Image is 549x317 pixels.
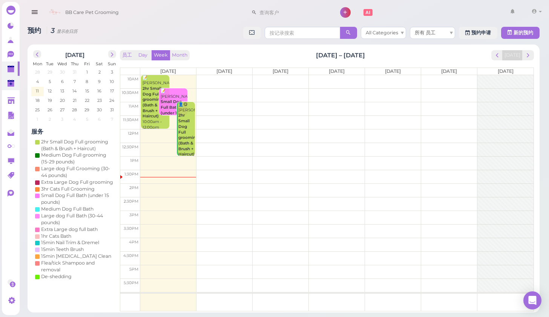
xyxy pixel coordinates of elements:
button: 员工 [120,50,134,60]
span: 25 [34,106,40,113]
span: 9 [97,78,101,85]
small: 显示在日历 [57,29,77,34]
span: 2 [98,69,101,75]
span: 31 [72,69,77,75]
span: 3:30pm [124,226,138,231]
button: Week [152,50,170,60]
div: 1hr Cats Bath [41,233,71,240]
span: 29 [47,69,53,75]
span: 预约 [28,26,43,34]
div: 15min Teeth Brush [41,246,84,253]
span: [DATE] [216,68,232,74]
span: 29 [84,106,90,113]
button: Month [170,50,190,60]
span: 14 [72,88,77,94]
span: 26 [47,106,53,113]
div: Flea/tick Shampoo and removal [41,260,114,273]
span: [DATE] [385,68,401,74]
span: [DATE] [498,68,514,74]
div: Large dog Full Bath (30-44 pounds) [41,212,114,226]
span: 8 [85,78,89,85]
button: Day [134,50,152,60]
div: Small Dog Full Bath (under 15 pounds) [41,192,114,206]
span: Fri [84,61,90,66]
div: Large dog Full Grooming (30-44 pounds) [41,165,114,179]
span: 31 [109,106,115,113]
span: 10 [109,78,115,85]
span: 28 [71,106,78,113]
span: 17 [109,88,115,94]
span: 12 [47,88,52,94]
button: prev [33,50,41,58]
button: next [522,50,534,60]
span: 4 [72,116,77,123]
span: 新的预约 [514,30,533,35]
span: 24 [109,97,115,104]
span: 5 [48,78,52,85]
div: Open Intercom Messenger [523,291,541,309]
b: 2hr Small Dog Full grooming (Bath & Brush + Haircut) [178,113,198,157]
span: Thu [71,61,78,66]
span: 30 [96,106,103,113]
h2: [DATE] – [DATE] [316,51,365,60]
span: 6 [97,116,101,123]
span: Sun [108,61,116,66]
button: 新的预约 [501,27,540,39]
span: 2:30pm [124,199,138,204]
span: 15 [84,88,90,94]
a: 预约申请 [459,27,497,39]
span: BB Care Pet Grooming [65,2,119,23]
div: Extra Large dog full bath [41,226,98,233]
span: 5pm [129,267,138,272]
span: [DATE] [273,68,288,74]
b: 2hr Small Dog Full grooming (Bath & Brush + Haircut) [143,86,163,118]
span: 22 [84,97,90,104]
span: 3 [110,69,114,75]
span: 16 [97,88,102,94]
span: 3 [60,116,64,123]
div: 📝 [PERSON_NAME] 10:00am - 12:00pm [142,75,169,131]
span: Tue [46,61,54,66]
span: 3pm [129,212,138,217]
span: 6 [60,78,64,85]
span: [DATE] [160,68,176,74]
span: 2 [48,116,52,123]
span: 所有 员工 [415,30,436,35]
span: 10am [127,77,138,82]
span: All Categories [366,30,398,35]
span: Mon [33,61,42,66]
span: 23 [97,97,103,104]
span: [DATE] [329,68,345,74]
span: 11am [129,104,138,109]
span: 4 [35,78,40,85]
div: 2hr Small Dog Full grooming (Bath & Brush + Haircut) [41,138,114,152]
h2: [DATE] [65,50,84,58]
span: 11:30am [123,117,138,122]
button: prev [491,50,503,60]
div: 15min [MEDICAL_DATA] Clean [41,253,111,260]
span: 1 [36,116,39,123]
span: 21 [72,97,77,104]
span: 2pm [129,185,138,190]
button: next [108,50,116,58]
span: [DATE] [441,68,457,74]
input: 按记录搜索 [265,27,340,39]
span: 13 [60,88,65,94]
span: Wed [57,61,67,66]
span: 4:30pm [123,253,138,258]
span: Sat [96,61,103,66]
span: 18 [35,97,40,104]
span: 1 [86,69,89,75]
input: 查询客户 [257,6,330,18]
b: Small Dog Full Bath (under 15 pounds) [161,99,182,121]
span: 19 [47,97,53,104]
i: 3 [47,26,77,34]
span: 7 [110,116,114,123]
span: 12:30pm [122,145,138,149]
span: 12pm [128,131,138,136]
div: Extra Large Dog Full grooming [41,179,113,186]
span: 1pm [130,158,138,163]
div: 👤😋 [PERSON_NAME] 11:00am - 1:00pm [178,102,195,174]
div: 📝 [PERSON_NAME] 10:30am [160,88,187,127]
span: 5:30pm [124,280,138,285]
